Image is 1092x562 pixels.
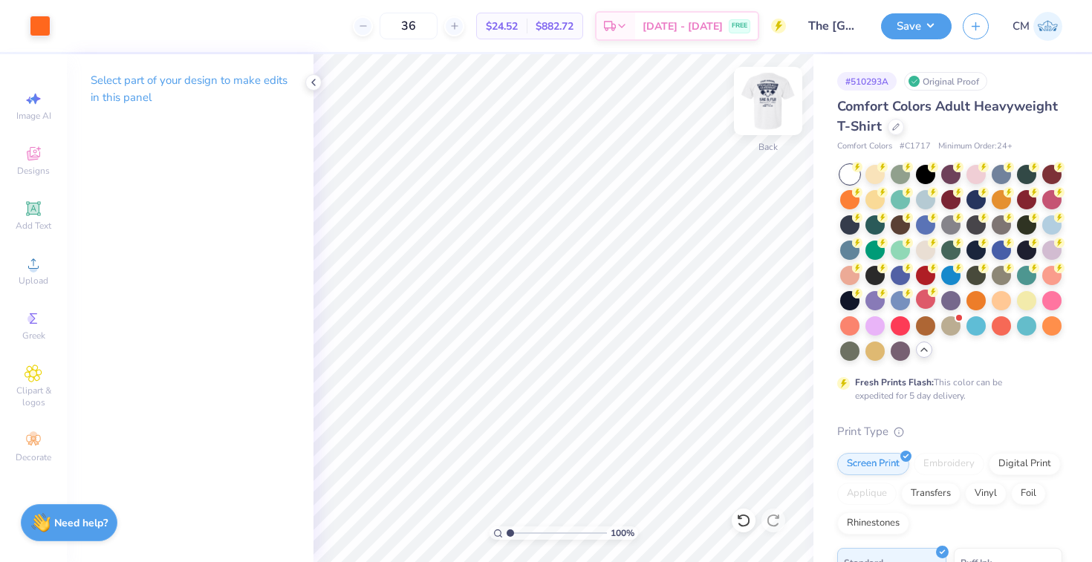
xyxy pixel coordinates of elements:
[965,483,1007,505] div: Vinyl
[900,140,931,153] span: # C1717
[938,140,1013,153] span: Minimum Order: 24 +
[536,19,573,34] span: $882.72
[837,453,909,475] div: Screen Print
[16,110,51,122] span: Image AI
[643,19,723,34] span: [DATE] - [DATE]
[22,330,45,342] span: Greek
[7,385,59,408] span: Clipart & logos
[1013,18,1030,35] span: CM
[837,483,897,505] div: Applique
[380,13,438,39] input: – –
[837,97,1058,135] span: Comfort Colors Adult Heavyweight T-Shirt
[91,72,290,106] p: Select part of your design to make edits in this panel
[837,512,909,535] div: Rhinestones
[881,13,952,39] button: Save
[914,453,984,475] div: Embroidery
[837,72,897,91] div: # 510293A
[486,19,518,34] span: $24.52
[837,423,1062,440] div: Print Type
[989,453,1061,475] div: Digital Print
[901,483,961,505] div: Transfers
[16,451,51,463] span: Decorate
[1011,483,1046,505] div: Foil
[611,526,634,540] span: 100 %
[16,220,51,232] span: Add Text
[17,165,50,177] span: Designs
[54,516,108,530] strong: Need help?
[1033,12,1062,41] img: Chloe Murlin
[837,140,892,153] span: Comfort Colors
[738,71,798,131] img: Back
[19,275,48,287] span: Upload
[732,21,747,31] span: FREE
[1013,12,1062,41] a: CM
[904,72,987,91] div: Original Proof
[758,140,778,154] div: Back
[855,376,934,388] strong: Fresh Prints Flash:
[797,11,870,41] input: Untitled Design
[855,376,1038,402] div: This color can be expedited for 5 day delivery.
